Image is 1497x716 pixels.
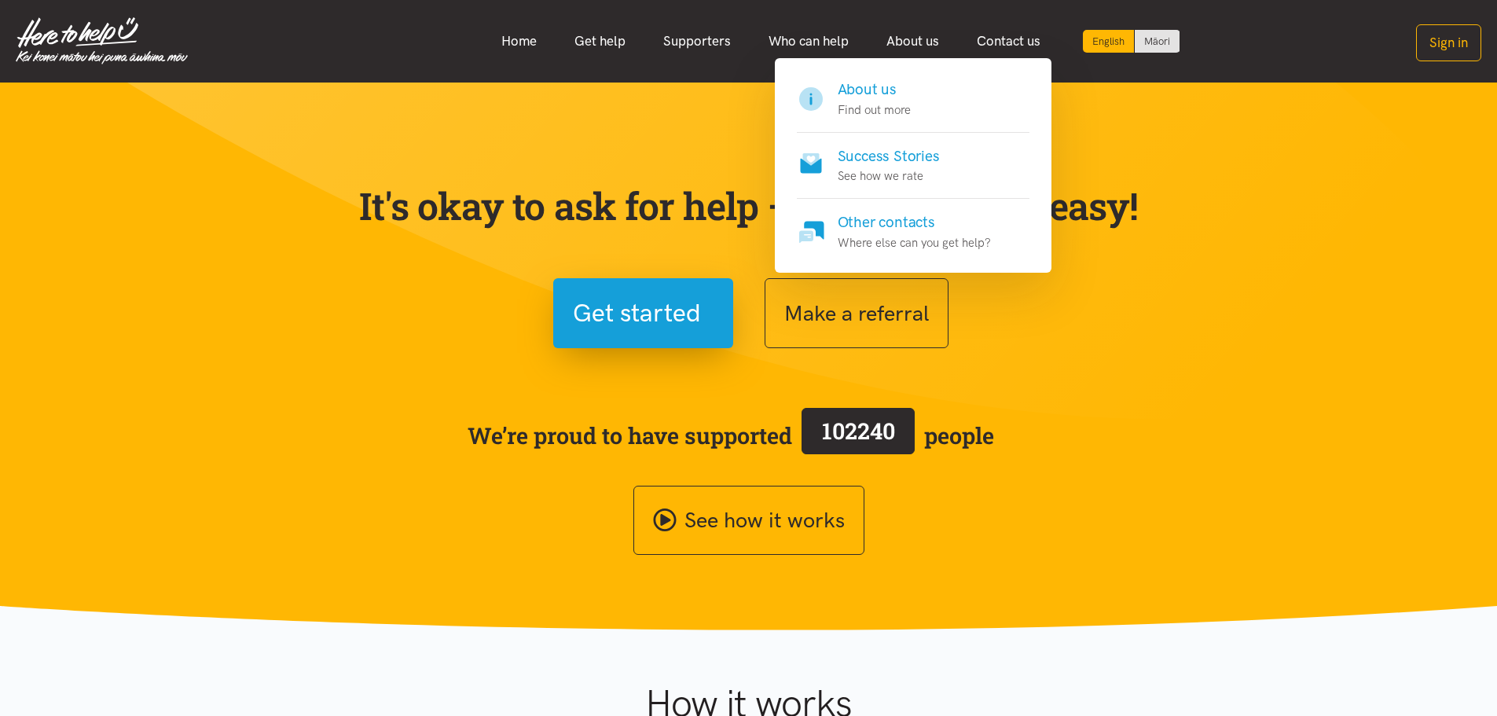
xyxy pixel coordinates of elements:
a: About us [868,24,958,58]
a: Switch to Te Reo Māori [1135,30,1180,53]
button: Get started [553,278,733,348]
p: See how we rate [838,167,940,185]
h4: Other contacts [838,211,991,233]
h4: Success Stories [838,145,940,167]
button: Make a referral [765,278,948,348]
img: Home [16,17,188,64]
div: Language toggle [1083,30,1180,53]
p: It's okay to ask for help — we've made it easy! [356,183,1142,229]
a: About us Find out more [797,79,1029,133]
div: Current language [1083,30,1135,53]
a: Success Stories See how we rate [797,133,1029,200]
a: Contact us [958,24,1059,58]
span: We’re proud to have supported people [468,405,994,466]
button: Sign in [1416,24,1481,61]
p: Where else can you get help? [838,233,991,252]
span: 102240 [822,416,895,446]
a: Supporters [644,24,750,58]
a: Other contacts Where else can you get help? [797,199,1029,252]
a: Who can help [750,24,868,58]
h4: About us [838,79,911,101]
a: See how it works [633,486,864,556]
span: Get started [573,293,701,333]
a: Home [482,24,556,58]
div: About us [775,58,1051,273]
a: Get help [556,24,644,58]
p: Find out more [838,101,911,119]
a: 102240 [792,405,924,466]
